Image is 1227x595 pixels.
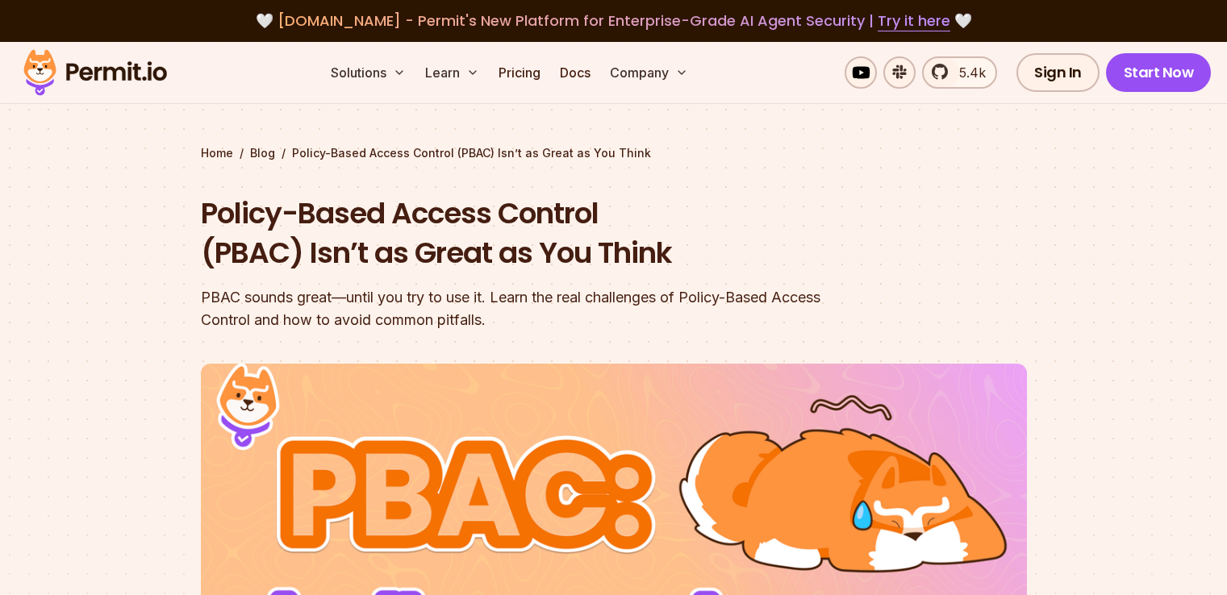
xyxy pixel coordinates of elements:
a: Home [201,145,233,161]
a: Sign In [1016,53,1100,92]
div: 🤍 🤍 [39,10,1188,32]
img: Permit logo [16,45,174,100]
a: Pricing [492,56,547,89]
a: Try it here [878,10,950,31]
a: Start Now [1106,53,1212,92]
button: Learn [419,56,486,89]
button: Solutions [324,56,412,89]
div: / / [201,145,1027,161]
span: 5.4k [949,63,986,82]
h1: Policy-Based Access Control (PBAC) Isn’t as Great as You Think [201,193,820,273]
a: 5.4k [922,56,997,89]
a: Docs [553,56,597,89]
div: PBAC sounds great—until you try to use it. Learn the real challenges of Policy-Based Access Contr... [201,286,820,331]
button: Company [603,56,695,89]
a: Blog [250,145,275,161]
span: [DOMAIN_NAME] - Permit's New Platform for Enterprise-Grade AI Agent Security | [278,10,950,31]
